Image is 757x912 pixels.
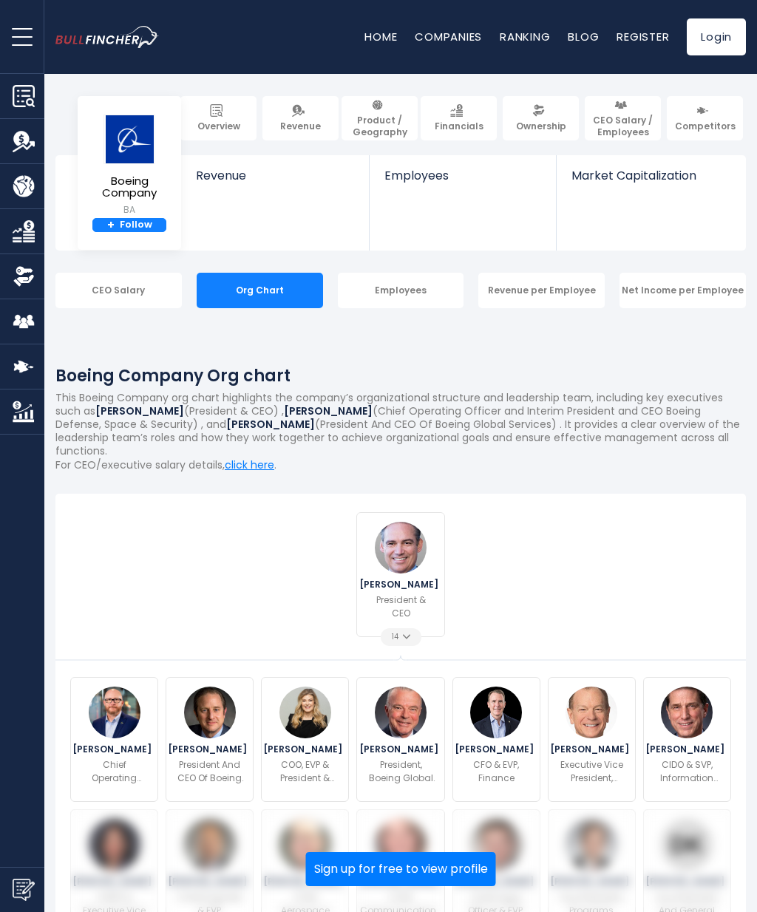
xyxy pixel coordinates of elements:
[366,593,435,620] p: President & CEO
[226,417,315,432] b: [PERSON_NAME]
[470,687,522,738] img: Brian West
[262,96,339,140] a: Revenue
[70,677,158,802] a: Steve Parker [PERSON_NAME] Chief Operating Officer and Interim President and CEO Boeing Defense, ...
[643,677,731,802] a: Dana Deasy [PERSON_NAME] CIDO & SVP, Information Technology & Data Analytics
[197,120,240,132] span: Overview
[384,169,542,183] span: Employees
[13,265,35,287] img: Ownership
[661,819,713,871] img: David Klemes
[462,758,531,785] p: CFO & EVP, Finance
[168,877,251,886] span: [PERSON_NAME]
[55,273,182,308] div: CEO Salary
[455,877,538,886] span: [PERSON_NAME]
[184,687,236,738] img: Chris Raymond
[197,273,323,308] div: Org Chart
[180,96,257,140] a: Overview
[263,745,347,754] span: [PERSON_NAME]
[181,155,370,208] a: Revenue
[375,687,427,738] img: Brendan Nelson
[85,114,174,218] a: Boeing Company BA
[175,758,244,785] p: President And CEO Of Boeing Global Services
[585,96,661,140] a: CEO Salary / Employees
[55,26,181,48] a: Go to homepage
[168,745,251,754] span: [PERSON_NAME]
[80,758,149,785] p: Chief Operating Officer and Interim President and CEO Boeing Defense, Space & Security
[550,745,634,754] span: [PERSON_NAME]
[55,364,746,388] h1: Boeing Company Org chart
[89,687,140,738] img: Steve Parker
[364,29,397,44] a: Home
[470,819,522,871] img: Brett C. Gerry
[455,745,538,754] span: [PERSON_NAME]
[645,745,729,754] span: [PERSON_NAME]
[375,522,427,574] img: Kelly Ortberg
[415,29,482,44] a: Companies
[348,115,411,137] span: Product / Geography
[548,677,636,802] a: Jeff Shockey [PERSON_NAME] Executive Vice President, Government Operations, Global Public Policy ...
[566,687,617,738] img: Jeff Shockey
[55,391,746,458] p: This Boeing Company org chart highlights the company’s organizational structure and leadership te...
[516,120,566,132] span: Ownership
[306,852,496,886] button: Sign up for free to view profile
[392,633,403,641] span: 14
[280,120,321,132] span: Revenue
[661,687,713,738] img: Dana Deasy
[86,175,173,200] span: Boeing Company
[184,819,236,871] img: Howard McKenzie
[359,877,443,886] span: [PERSON_NAME]
[370,155,557,208] a: Employees
[55,26,159,48] img: bullfincher logo
[196,169,355,183] span: Revenue
[279,687,331,738] img: Stephanie Pope
[619,273,746,308] div: Net Income per Employee
[89,819,140,871] img: Uma Amuluru
[645,877,729,886] span: [PERSON_NAME]
[342,96,418,140] a: Product / Geography
[359,580,443,589] span: [PERSON_NAME]
[95,404,184,418] b: [PERSON_NAME]
[687,18,746,55] a: Login
[107,219,115,232] strong: +
[359,745,443,754] span: [PERSON_NAME]
[503,96,579,140] a: Ownership
[500,29,550,44] a: Ranking
[263,877,347,886] span: [PERSON_NAME]
[421,96,497,140] a: Financials
[557,758,626,785] p: Executive Vice President, Government Operations, Global Public Policy & Corporate Strategy
[478,273,605,308] div: Revenue per Employee
[452,677,540,802] a: Brian West [PERSON_NAME] CFO & EVP, Finance
[284,404,373,418] b: [PERSON_NAME]
[568,29,599,44] a: Blog
[225,457,274,472] a: click here
[92,218,166,233] a: +Follow
[675,120,736,132] span: Competitors
[653,758,722,785] p: CIDO & SVP, Information Technology & Data Analytics
[667,96,743,140] a: Competitors
[571,169,730,183] span: Market Capitalization
[591,115,654,137] span: CEO Salary / Employees
[435,120,483,132] span: Financials
[366,758,435,785] p: President, Boeing Global & SVP
[356,512,444,637] a: Kelly Ortberg [PERSON_NAME] President & CEO 14
[617,29,669,44] a: Register
[86,203,173,217] small: BA
[550,877,634,886] span: [PERSON_NAME]
[375,819,427,871] img: Ann M. Schmidt
[261,677,349,802] a: Stephanie Pope [PERSON_NAME] COO, EVP & President & CEO, Boeing Commercial Airplanes
[557,155,744,208] a: Market Capitalization
[55,458,746,472] p: For CEO/executive salary details, .
[279,819,331,871] img: Don Ruhmann
[271,758,339,785] p: COO, EVP & President & CEO, Boeing Commercial Airplanes
[566,819,617,871] img: David MacHuga
[72,745,156,754] span: [PERSON_NAME]
[338,273,464,308] div: Employees
[356,677,444,802] a: Brendan Nelson [PERSON_NAME] President, Boeing Global & SVP
[166,677,254,802] a: Chris Raymond [PERSON_NAME] President And CEO Of Boeing Global Services
[103,115,155,164] img: BA logo
[72,877,156,886] span: [PERSON_NAME]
